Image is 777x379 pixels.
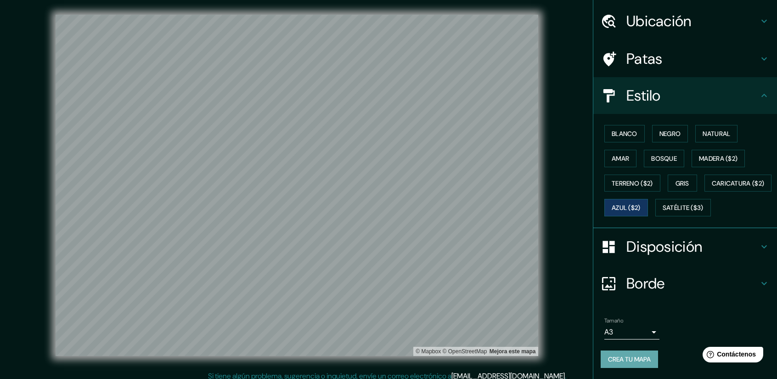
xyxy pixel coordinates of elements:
button: Terreno ($2) [604,175,660,192]
font: Blanco [612,130,637,138]
div: Borde [593,265,777,302]
button: Madera ($2) [692,150,745,167]
font: Natural [703,130,730,138]
iframe: Lanzador de widgets de ayuda [695,343,767,369]
font: Azul ($2) [612,204,641,212]
button: Blanco [604,125,645,142]
button: Azul ($2) [604,199,648,216]
div: Ubicación [593,3,777,40]
button: Caricatura ($2) [704,175,772,192]
font: Crea tu mapa [608,355,651,363]
div: Patas [593,40,777,77]
font: Tamaño [604,317,623,324]
div: Disposición [593,228,777,265]
button: Crea tu mapa [601,351,658,368]
font: Gris [676,179,689,187]
button: Negro [652,125,688,142]
div: A3 [604,325,659,339]
font: Estilo [626,86,661,105]
button: Satélite ($3) [655,199,711,216]
font: Terreno ($2) [612,179,653,187]
font: Ubicación [626,11,692,31]
font: Satélite ($3) [663,204,704,212]
font: Mejora este mapa [490,348,536,355]
font: Amar [612,154,629,163]
font: Caricatura ($2) [712,179,765,187]
button: Bosque [644,150,684,167]
a: Mapa de calles abierto [443,348,487,355]
font: Negro [659,130,681,138]
a: Map feedback [490,348,536,355]
font: Madera ($2) [699,154,738,163]
font: © Mapbox [416,348,441,355]
font: Borde [626,274,665,293]
font: © OpenStreetMap [443,348,487,355]
font: Patas [626,49,663,68]
font: Disposición [626,237,702,256]
button: Gris [668,175,697,192]
div: Estilo [593,77,777,114]
button: Natural [695,125,738,142]
button: Amar [604,150,636,167]
font: Bosque [651,154,677,163]
canvas: Mapa [56,15,538,356]
font: A3 [604,327,613,337]
a: Mapbox [416,348,441,355]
